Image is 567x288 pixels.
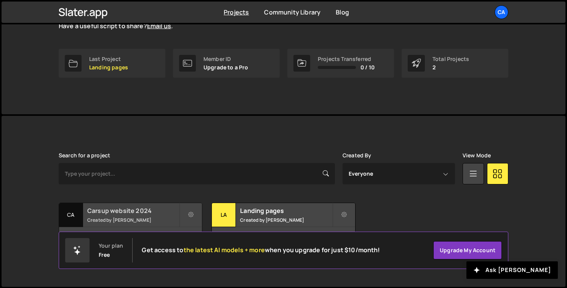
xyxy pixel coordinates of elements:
[318,56,375,62] div: Projects Transferred
[184,246,265,254] span: the latest AI models + more
[264,8,320,16] a: Community Library
[463,152,491,158] label: View Mode
[343,152,372,158] label: Created By
[212,227,355,250] div: 3 pages, last updated by [PERSON_NAME] [DATE]
[142,246,380,254] h2: Get access to when you upgrade for just $10/month!
[59,152,110,158] label: Search for a project
[360,64,375,70] span: 0 / 10
[203,64,248,70] p: Upgrade to a Pro
[59,227,202,250] div: 25 pages, last updated by [PERSON_NAME] [DATE]
[59,203,83,227] div: Ca
[240,217,332,223] small: Created by [PERSON_NAME]
[432,64,469,70] p: 2
[87,206,179,215] h2: Carsup website 2024
[89,56,128,62] div: Last Project
[495,5,508,19] a: Ca
[147,22,171,30] a: Email us
[433,241,502,259] a: Upgrade my account
[203,56,248,62] div: Member ID
[99,243,123,249] div: Your plan
[59,163,335,184] input: Type your project...
[212,203,236,227] div: La
[336,8,349,16] a: Blog
[89,64,128,70] p: Landing pages
[59,49,165,78] a: Last Project Landing pages
[240,206,332,215] h2: Landing pages
[99,252,110,258] div: Free
[466,261,558,279] button: Ask [PERSON_NAME]
[87,217,179,223] small: Created by [PERSON_NAME]
[59,203,202,250] a: Ca Carsup website 2024 Created by [PERSON_NAME] 25 pages, last updated by [PERSON_NAME] [DATE]
[224,8,249,16] a: Projects
[211,203,355,250] a: La Landing pages Created by [PERSON_NAME] 3 pages, last updated by [PERSON_NAME] [DATE]
[432,56,469,62] div: Total Projects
